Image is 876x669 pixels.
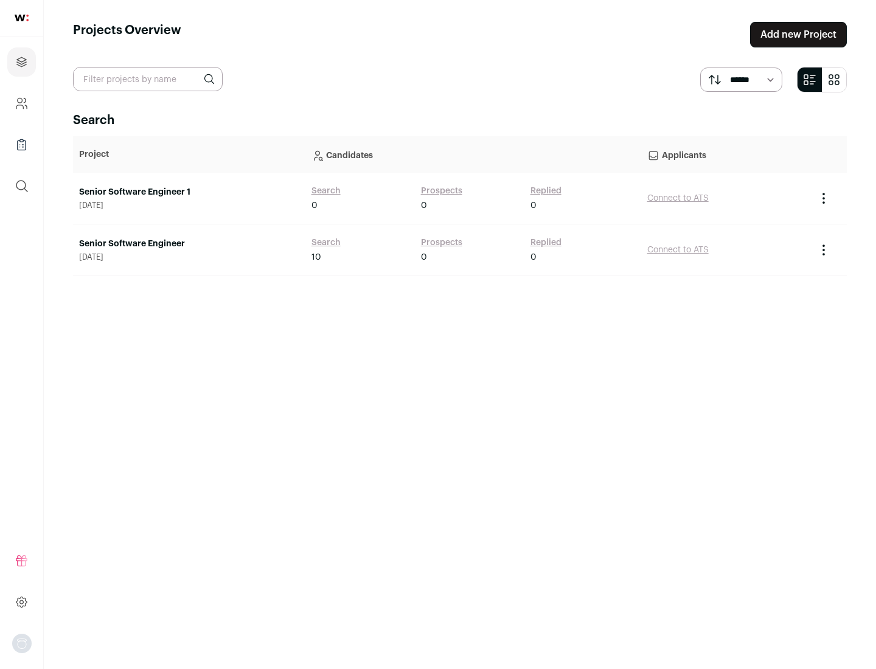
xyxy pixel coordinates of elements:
[12,634,32,653] button: Open dropdown
[530,185,561,197] a: Replied
[311,237,341,249] a: Search
[530,237,561,249] a: Replied
[7,47,36,77] a: Projects
[647,246,709,254] a: Connect to ATS
[73,22,181,47] h1: Projects Overview
[79,148,299,161] p: Project
[530,199,537,212] span: 0
[421,199,427,212] span: 0
[311,142,635,167] p: Candidates
[647,194,709,203] a: Connect to ATS
[421,237,462,249] a: Prospects
[647,142,804,167] p: Applicants
[79,238,299,250] a: Senior Software Engineer
[311,251,321,263] span: 10
[7,89,36,118] a: Company and ATS Settings
[530,251,537,263] span: 0
[311,199,318,212] span: 0
[79,186,299,198] a: Senior Software Engineer 1
[73,112,847,129] h2: Search
[79,201,299,210] span: [DATE]
[421,185,462,197] a: Prospects
[79,252,299,262] span: [DATE]
[12,634,32,653] img: nopic.png
[816,191,831,206] button: Project Actions
[311,185,341,197] a: Search
[7,130,36,159] a: Company Lists
[73,67,223,91] input: Filter projects by name
[15,15,29,21] img: wellfound-shorthand-0d5821cbd27db2630d0214b213865d53afaa358527fdda9d0ea32b1df1b89c2c.svg
[421,251,427,263] span: 0
[816,243,831,257] button: Project Actions
[750,22,847,47] a: Add new Project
